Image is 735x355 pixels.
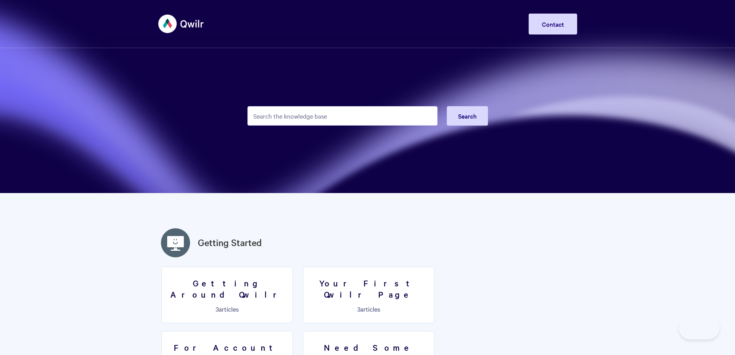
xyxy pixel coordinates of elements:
h3: Your First Qwilr Page [308,277,429,300]
p: articles [308,305,429,312]
iframe: Toggle Customer Support [679,316,719,339]
span: Search [458,112,477,120]
a: Getting Around Qwilr 3articles [161,267,293,323]
a: Getting Started [198,236,262,250]
button: Search [447,106,488,126]
img: Qwilr Help Center [158,9,204,38]
input: Search the knowledge base [247,106,438,126]
a: Your First Qwilr Page 3articles [303,267,434,323]
a: Contact [529,14,577,34]
p: articles [166,305,288,312]
h3: Getting Around Qwilr [166,277,288,300]
span: 3 [357,305,360,313]
span: 3 [216,305,219,313]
